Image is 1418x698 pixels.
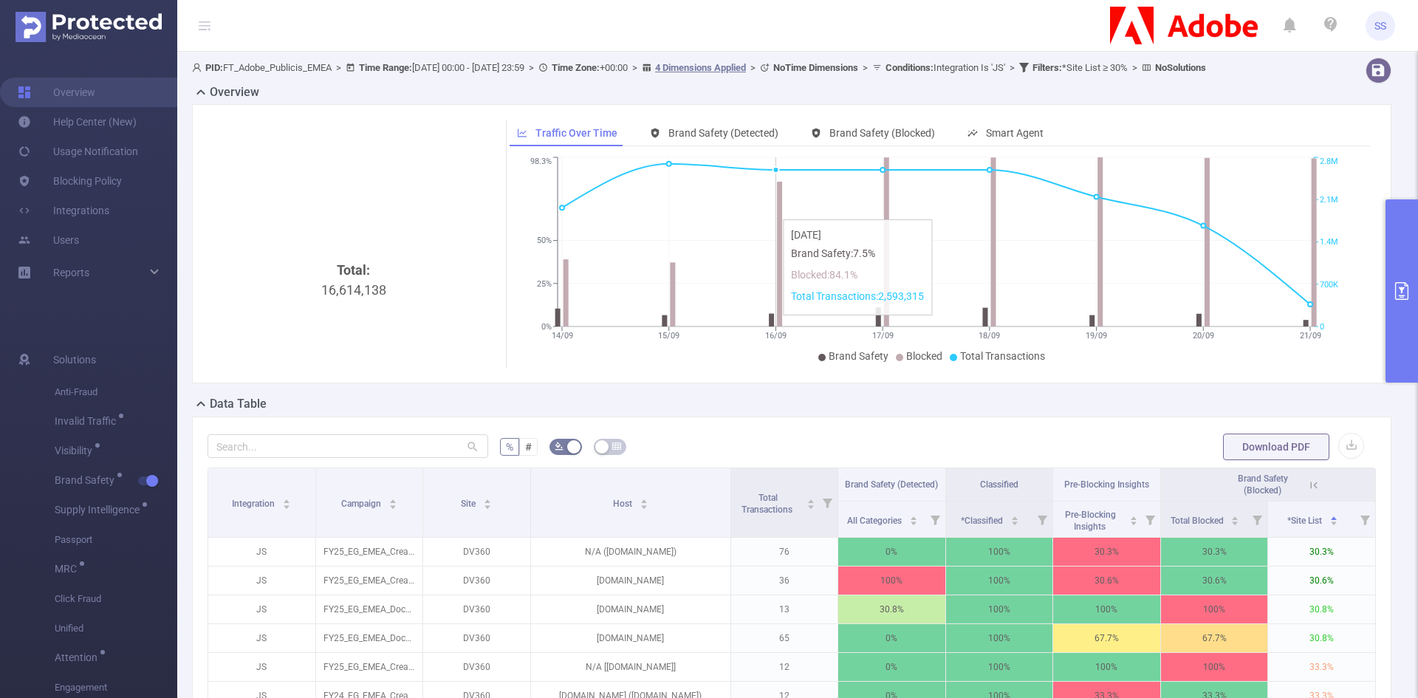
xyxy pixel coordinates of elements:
[858,62,872,73] span: >
[829,350,888,362] span: Brand Safety
[979,331,1000,341] tspan: 18/09
[731,653,838,681] p: 12
[423,567,530,595] p: DV360
[55,475,120,485] span: Brand Safety
[946,567,1053,595] p: 100%
[655,62,746,73] u: 4 Dimensions Applied
[640,503,648,507] i: icon: caret-down
[551,331,572,341] tspan: 14/09
[55,525,177,555] span: Passport
[388,497,397,502] i: icon: caret-up
[1064,479,1149,490] span: Pre-Blocking Insights
[886,62,1005,73] span: Integration Is 'JS'
[946,595,1053,623] p: 100%
[484,503,492,507] i: icon: caret-down
[388,503,397,507] i: icon: caret-down
[192,63,205,72] i: icon: user
[1065,510,1116,532] span: Pre-Blocking Insights
[388,497,397,506] div: Sort
[1268,653,1375,681] p: 33.3%
[741,493,795,515] span: Total Transactions
[1010,514,1018,519] i: icon: caret-up
[1128,62,1142,73] span: >
[1032,62,1128,73] span: *Site List ≥ 30%
[1329,514,1338,523] div: Sort
[1238,473,1288,496] span: Brand Safety (Blocked)
[845,479,938,490] span: Brand Safety (Detected)
[1161,538,1268,566] p: 30.3%
[53,258,89,287] a: Reports
[55,377,177,407] span: Anti-Fraud
[283,503,291,507] i: icon: caret-down
[838,538,945,566] p: 0%
[535,127,617,139] span: Traffic Over Time
[1161,567,1268,595] p: 30.6%
[838,624,945,652] p: 0%
[208,595,315,623] p: JS
[906,350,942,362] span: Blocked
[55,504,145,515] span: Supply Intelligence
[886,62,934,73] b: Conditions :
[1268,538,1375,566] p: 30.3%
[1329,519,1337,524] i: icon: caret-down
[980,479,1018,490] span: Classified
[961,516,1005,526] span: *Classified
[517,128,527,138] i: icon: line-chart
[55,564,82,574] span: MRC
[668,127,778,139] span: Brand Safety (Detected)
[960,350,1045,362] span: Total Transactions
[55,584,177,614] span: Click Fraud
[1231,519,1239,524] i: icon: caret-down
[283,497,291,502] i: icon: caret-up
[871,331,893,341] tspan: 17/09
[18,225,79,255] a: Users
[555,442,564,451] i: icon: bg-colors
[552,62,600,73] b: Time Zone:
[208,624,315,652] p: JS
[807,497,815,502] i: icon: caret-up
[337,262,370,278] b: Total:
[1287,516,1324,526] span: *Site List
[213,260,494,508] div: 16,614,138
[946,538,1053,566] p: 100%
[1268,567,1375,595] p: 30.6%
[208,653,315,681] p: JS
[1354,502,1375,537] i: Filter menu
[208,567,315,595] p: JS
[1086,331,1107,341] tspan: 19/09
[612,442,621,451] i: icon: table
[537,279,552,289] tspan: 25%
[55,614,177,643] span: Unified
[1005,62,1019,73] span: >
[18,196,109,225] a: Integrations
[531,595,730,623] p: [DOMAIN_NAME]
[1053,653,1160,681] p: 100%
[53,267,89,278] span: Reports
[838,595,945,623] p: 30.8%
[1329,514,1337,519] i: icon: caret-up
[531,624,730,652] p: [DOMAIN_NAME]
[210,395,267,413] h2: Data Table
[1161,653,1268,681] p: 100%
[1053,624,1160,652] p: 67.7%
[847,516,904,526] span: All Categories
[484,497,492,502] i: icon: caret-up
[192,62,1206,73] span: FT_Adobe_Publicis_EMEA [DATE] 00:00 - [DATE] 23:59 +00:00
[909,519,917,524] i: icon: caret-down
[282,497,291,506] div: Sort
[208,538,315,566] p: JS
[341,499,383,509] span: Campaign
[16,12,162,42] img: Protected Media
[506,441,513,453] span: %
[807,503,815,507] i: icon: caret-down
[316,624,423,652] p: FY25_EG_EMEA_DocumentCloud_Acrobat_Acquisition_Buy_4200324335_P36036_Tier3 [275018]
[1010,514,1019,523] div: Sort
[986,127,1044,139] span: Smart Agent
[55,416,121,426] span: Invalid Traffic
[1320,195,1338,205] tspan: 2.1M
[524,62,538,73] span: >
[746,62,760,73] span: >
[1299,331,1321,341] tspan: 21/09
[628,62,642,73] span: >
[423,595,530,623] p: DV360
